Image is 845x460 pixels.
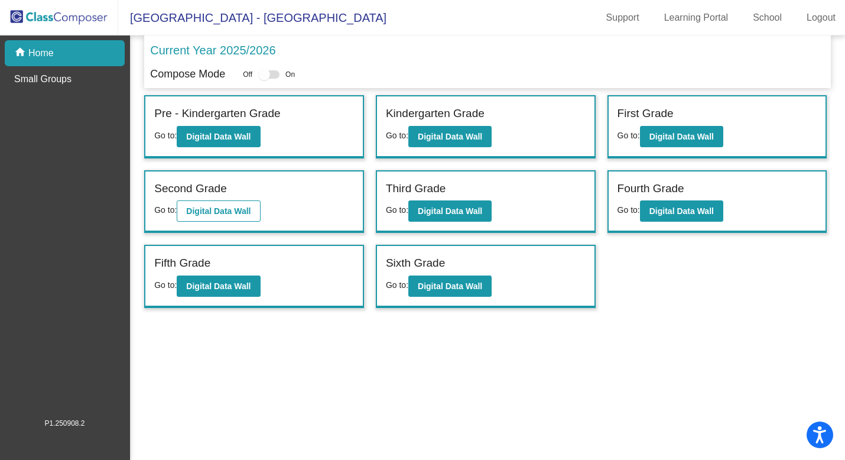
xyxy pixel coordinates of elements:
[177,126,260,147] button: Digital Data Wall
[28,46,54,60] p: Home
[243,69,252,80] span: Off
[640,200,723,222] button: Digital Data Wall
[154,280,177,290] span: Go to:
[14,72,71,86] p: Small Groups
[150,41,275,59] p: Current Year 2025/2026
[617,205,640,215] span: Go to:
[154,105,280,122] label: Pre - Kindergarten Grade
[386,255,445,272] label: Sixth Grade
[649,132,714,141] b: Digital Data Wall
[408,126,492,147] button: Digital Data Wall
[617,131,640,140] span: Go to:
[154,205,177,215] span: Go to:
[154,180,227,197] label: Second Grade
[418,281,482,291] b: Digital Data Wall
[386,280,408,290] span: Go to:
[617,180,684,197] label: Fourth Grade
[640,126,723,147] button: Digital Data Wall
[797,8,845,27] a: Logout
[597,8,649,27] a: Support
[154,131,177,140] span: Go to:
[408,200,492,222] button: Digital Data Wall
[177,276,260,297] button: Digital Data Wall
[285,69,295,80] span: On
[655,8,738,27] a: Learning Portal
[386,105,485,122] label: Kindergarten Grade
[386,205,408,215] span: Go to:
[186,132,251,141] b: Digital Data Wall
[418,206,482,216] b: Digital Data Wall
[177,200,260,222] button: Digital Data Wall
[14,46,28,60] mat-icon: home
[408,276,492,297] button: Digital Data Wall
[386,180,446,197] label: Third Grade
[154,255,210,272] label: Fifth Grade
[118,8,386,27] span: [GEOGRAPHIC_DATA] - [GEOGRAPHIC_DATA]
[743,8,791,27] a: School
[386,131,408,140] span: Go to:
[186,281,251,291] b: Digital Data Wall
[418,132,482,141] b: Digital Data Wall
[617,105,674,122] label: First Grade
[649,206,714,216] b: Digital Data Wall
[150,66,225,82] p: Compose Mode
[186,206,251,216] b: Digital Data Wall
